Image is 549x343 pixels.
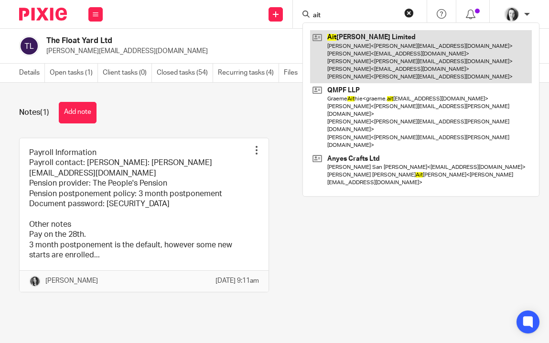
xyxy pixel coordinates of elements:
p: [DATE] 9:11am [215,276,259,286]
img: T1JH8BBNX-UMG48CW64-d2649b4fbe26-512.png [504,7,519,22]
p: [PERSON_NAME] [45,276,98,286]
p: [PERSON_NAME][EMAIL_ADDRESS][DOMAIN_NAME] [46,46,400,56]
h2: The Float Yard Ltd [46,36,329,46]
a: Recurring tasks (4) [218,64,279,82]
button: Add note [59,102,97,123]
input: Search [312,11,398,20]
button: Clear [404,8,414,18]
h1: Notes [19,108,49,118]
img: Pixie [19,8,67,21]
a: Open tasks (1) [50,64,98,82]
span: (1) [40,109,49,116]
a: Client tasks (0) [103,64,152,82]
a: Details [19,64,45,82]
img: brodie%203%20small.jpg [29,276,41,287]
a: Files [284,64,303,82]
a: Closed tasks (54) [157,64,213,82]
img: svg%3E [19,36,39,56]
